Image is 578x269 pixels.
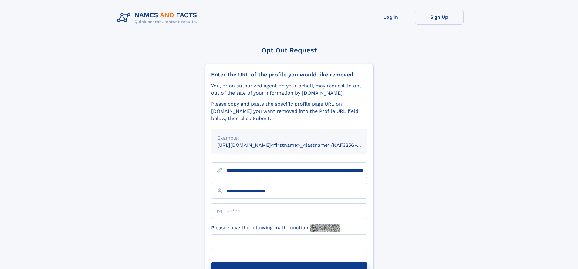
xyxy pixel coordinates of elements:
[367,10,415,25] a: Log In
[217,142,379,148] small: [URL][DOMAIN_NAME]<firstname>_<lastname>/NAF325G-xxxxxxxx
[415,10,464,25] a: Sign Up
[211,100,367,122] div: Please copy and paste the specific profile page URL on [DOMAIN_NAME] you want removed into the Pr...
[217,134,361,142] div: Example:
[211,82,367,97] div: You, or an authorized agent on your behalf, may request to opt-out of the sale of your informatio...
[211,71,367,78] div: Enter the URL of the profile you would like removed
[211,224,340,232] label: Please solve the following math function:
[205,46,374,54] div: Opt Out Request
[115,10,202,26] img: Logo Names and Facts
